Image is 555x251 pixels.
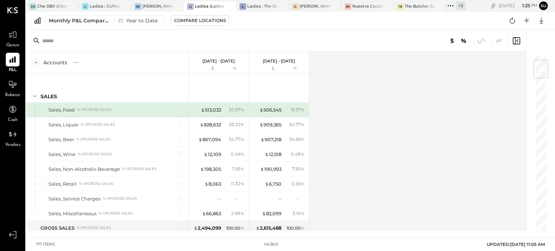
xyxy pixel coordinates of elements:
[260,166,281,173] div: 190,993
[231,210,244,217] div: 2.68
[48,210,96,217] div: Sales, Miscellaneous
[194,225,221,231] div: 2,494,099
[240,166,244,172] span: %
[135,3,141,10] div: SR
[202,211,206,216] span: $
[36,242,55,247] div: 177 items
[240,3,246,10] div: L:
[295,195,305,202] div: --
[240,107,244,112] span: %
[48,151,76,158] div: Sales, Wine
[259,121,281,128] div: 909,365
[240,151,244,157] span: %
[301,225,305,231] span: %
[240,210,244,216] span: %
[259,122,263,127] span: $
[261,136,281,143] div: 907,218
[487,242,545,247] span: UPDATED: [DATE] 11:05 AM
[114,16,160,25] div: Year to Date
[0,78,25,99] a: Balance
[198,137,202,142] span: $
[201,107,221,113] div: 513,032
[48,121,78,128] div: Sales, Liquor
[292,166,305,172] div: 7.30
[301,136,305,142] span: %
[202,59,235,64] p: [DATE] - [DATE]
[263,59,295,64] p: [DATE] - [DATE]
[103,196,137,201] div: % of GROSS SALES
[490,2,497,9] div: copy link
[292,3,298,10] div: G:
[204,151,208,157] span: $
[198,136,221,143] div: 867,094
[45,16,164,26] button: Monthly P&L Comparison Year to Date
[264,242,278,247] div: v 4.36.0
[261,137,264,142] span: $
[77,225,111,230] div: % of GROSS SALES
[195,4,225,9] div: Ladisa (Ladisa Corp.) - Ignite
[265,181,269,187] span: $
[278,195,281,202] div: --
[76,137,111,142] div: % of GROSS SALES
[200,121,221,128] div: 828,632
[231,151,244,157] div: 0.49
[202,210,221,217] div: 66,863
[201,107,205,113] span: $
[200,122,204,127] span: $
[539,1,548,10] button: su
[253,66,281,72] div: $
[265,151,269,157] span: $
[456,1,465,10] div: + 5
[48,166,120,173] div: Sales, Non-Alcoholic Beverage
[301,107,305,112] span: %
[352,4,383,9] div: Nuestra Cocina LLC - [GEOGRAPHIC_DATA]
[301,210,305,216] span: %
[301,121,305,127] span: %
[262,211,266,216] span: $
[229,136,244,143] div: 34.77
[204,151,221,158] div: 12,109
[247,4,277,9] div: Ladisa : The Blind Pig
[397,3,404,10] div: TB
[200,166,221,173] div: 198,305
[231,181,244,187] div: 0.32
[6,42,20,49] span: Queue
[240,181,244,186] span: %
[405,4,435,9] div: The Butcher & Barrel (L Argento LLC) - [GEOGRAPHIC_DATA]
[171,16,229,26] button: Compare Locations
[265,151,281,158] div: 12,518
[205,181,221,187] div: 8,063
[293,210,305,217] div: 3.14
[48,136,74,143] div: Sales, Beer
[0,127,25,148] a: Vendors
[292,181,305,187] div: 0.26
[200,166,204,172] span: $
[289,136,305,143] div: 34.69
[301,181,305,186] span: %
[79,181,113,186] div: % of GROSS SALES
[531,3,537,8] span: pm
[48,195,100,202] div: Sales, Service Charges
[223,66,246,72] div: %
[256,225,260,231] span: $
[37,4,68,9] div: Che OBV (Che OBV LLC) - Ignite
[78,152,112,157] div: % of GROSS SALES
[90,4,120,9] div: Ladisa : Coffee at Lola's
[48,181,77,187] div: Sales, Retail
[8,117,17,124] span: Cash
[9,67,17,74] span: P&L
[30,3,36,10] div: CO
[240,225,244,231] span: %
[262,210,281,217] div: 82,099
[516,2,530,9] span: 1 : 25
[43,59,67,66] div: Accounts
[301,151,305,157] span: %
[345,3,351,10] div: NC
[301,166,305,172] span: %
[0,103,25,124] a: Cash
[226,225,244,231] div: 100.00
[291,107,305,113] div: 19.37
[40,225,74,231] div: GROSS SALES
[291,151,305,157] div: 0.48
[5,92,20,99] span: Balance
